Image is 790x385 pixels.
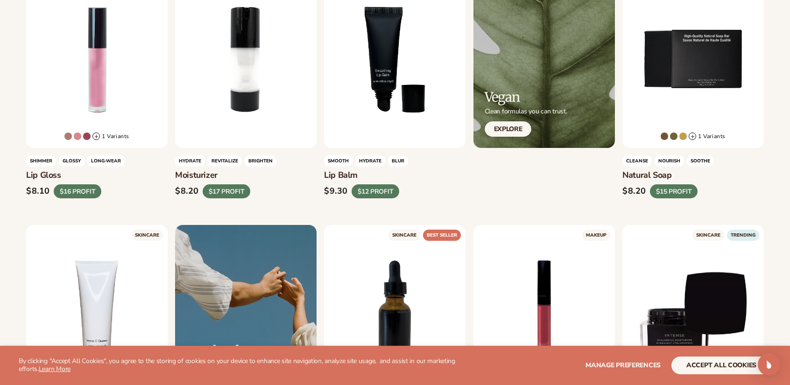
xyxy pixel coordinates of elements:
[26,155,56,167] span: Shimmer
[26,187,50,197] div: $8.10
[585,361,661,370] span: Manage preferences
[175,170,317,181] h3: Moisturizer
[585,357,661,374] button: Manage preferences
[671,357,771,374] button: accept all cookies
[622,155,652,167] span: Cleanse
[208,155,242,167] span: REVITALIZE
[758,353,780,376] div: Open Intercom Messenger
[622,170,764,181] h3: Natural Soap
[245,155,276,167] span: BRIGHTEN
[655,155,684,167] span: NOURISH
[186,344,270,358] h2: Cruelty-free
[324,170,466,181] h3: Lip Balm
[19,357,463,373] p: By clicking "Accept All Cookies", you agree to the storing of cookies on your device to enhance s...
[485,107,567,116] p: Clean formulas you can trust.
[203,184,250,199] div: $17 PROFIT
[388,155,408,167] span: BLUR
[622,187,646,197] div: $8.20
[39,364,71,373] a: Learn More
[324,187,348,197] div: $9.30
[54,184,101,199] div: $16 PROFIT
[175,155,205,167] span: HYDRATE
[485,121,532,137] a: Explore
[175,187,199,197] div: $8.20
[87,155,125,167] span: LONG-WEAR
[485,90,567,105] h2: Vegan
[352,184,399,199] div: $12 PROFIT
[26,170,168,181] h3: Lip Gloss
[687,155,714,167] span: SOOTHE
[59,155,85,167] span: GLOSSY
[650,184,698,199] div: $15 PROFIT
[324,155,353,167] span: SMOOTH
[355,155,385,167] span: HYDRATE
